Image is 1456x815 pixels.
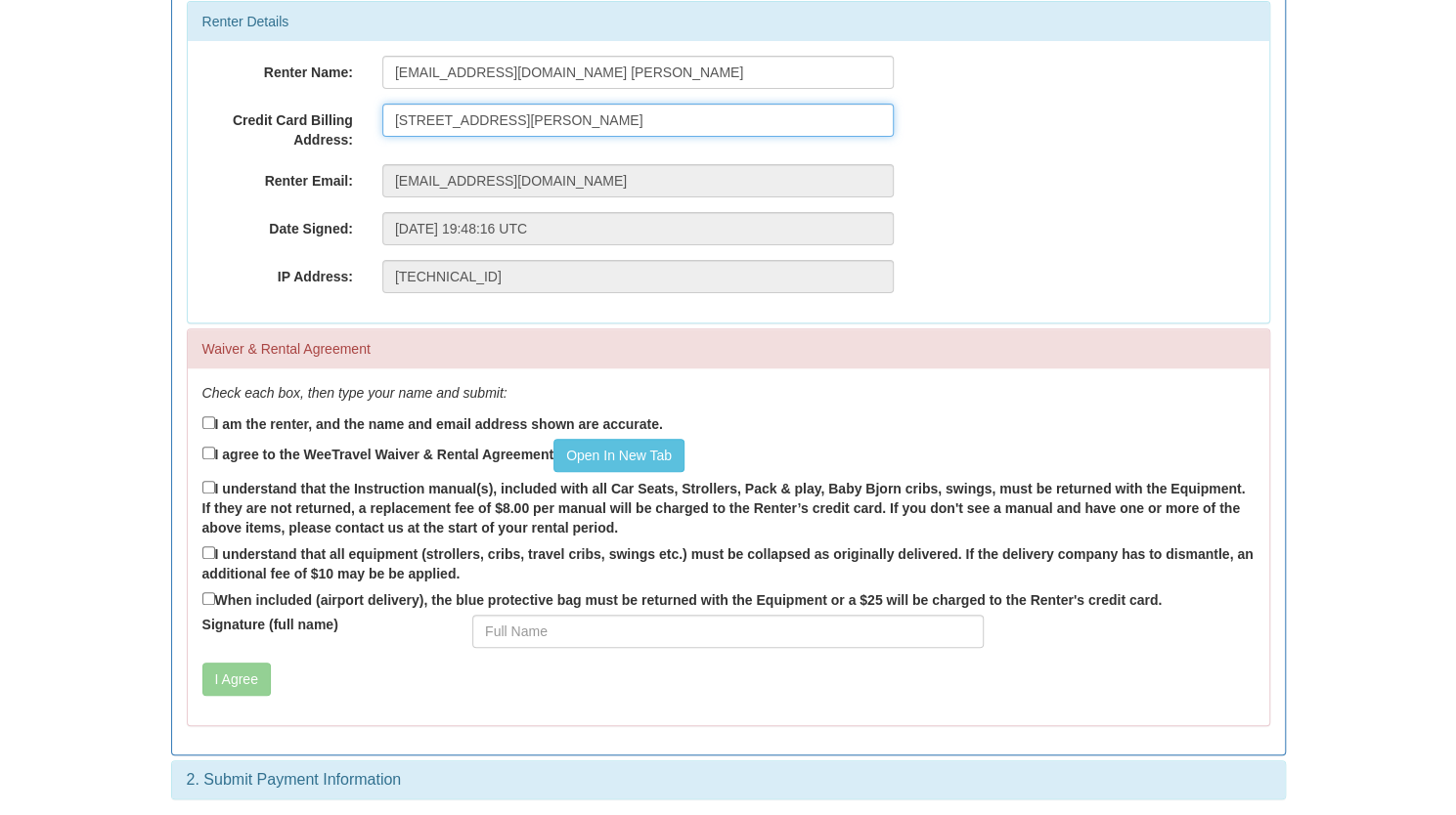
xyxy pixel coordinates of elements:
[202,385,507,401] em: Check each box, then type your name and submit:
[202,447,215,459] input: I agree to the WeeTravel Waiver & Rental AgreementOpen In New Tab
[187,771,1270,789] h3: 2. Submit Payment Information
[188,164,368,191] label: Renter Email:
[188,56,368,82] label: Renter Name:
[202,592,215,605] input: When included (airport delivery), the blue protective bag must be returned with the Equipment or ...
[188,260,368,286] label: IP Address:
[188,2,1269,41] div: Renter Details
[472,615,984,648] input: Full Name
[188,329,1269,368] div: Waiver & Rental Agreement
[202,416,215,429] input: I am the renter, and the name and email address shown are accurate.
[202,412,663,434] label: I am the renter, and the name and email address shown are accurate.
[553,439,684,472] a: Open In New Tab
[202,542,1255,583] label: I understand that all equipment (strollers, cribs, travel cribs, swings etc.) must be collapsed a...
[188,104,368,150] label: Credit Card Billing Address:
[202,439,684,472] label: I agree to the WeeTravel Waiver & Rental Agreement
[202,663,271,696] button: I Agree
[188,212,368,238] label: Date Signed:
[202,588,1163,610] label: When included (airport delivery), the blue protective bag must be returned with the Equipment or ...
[202,477,1255,537] label: I understand that the Instruction manual(s), included with all Car Seats, Strollers, Pack & play,...
[188,615,459,634] label: Signature (full name)
[202,481,215,493] input: I understand that the Instruction manual(s), included with all Car Seats, Strollers, Pack & play,...
[202,546,215,559] input: I understand that all equipment (strollers, cribs, travel cribs, swings etc.) must be collapsed a...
